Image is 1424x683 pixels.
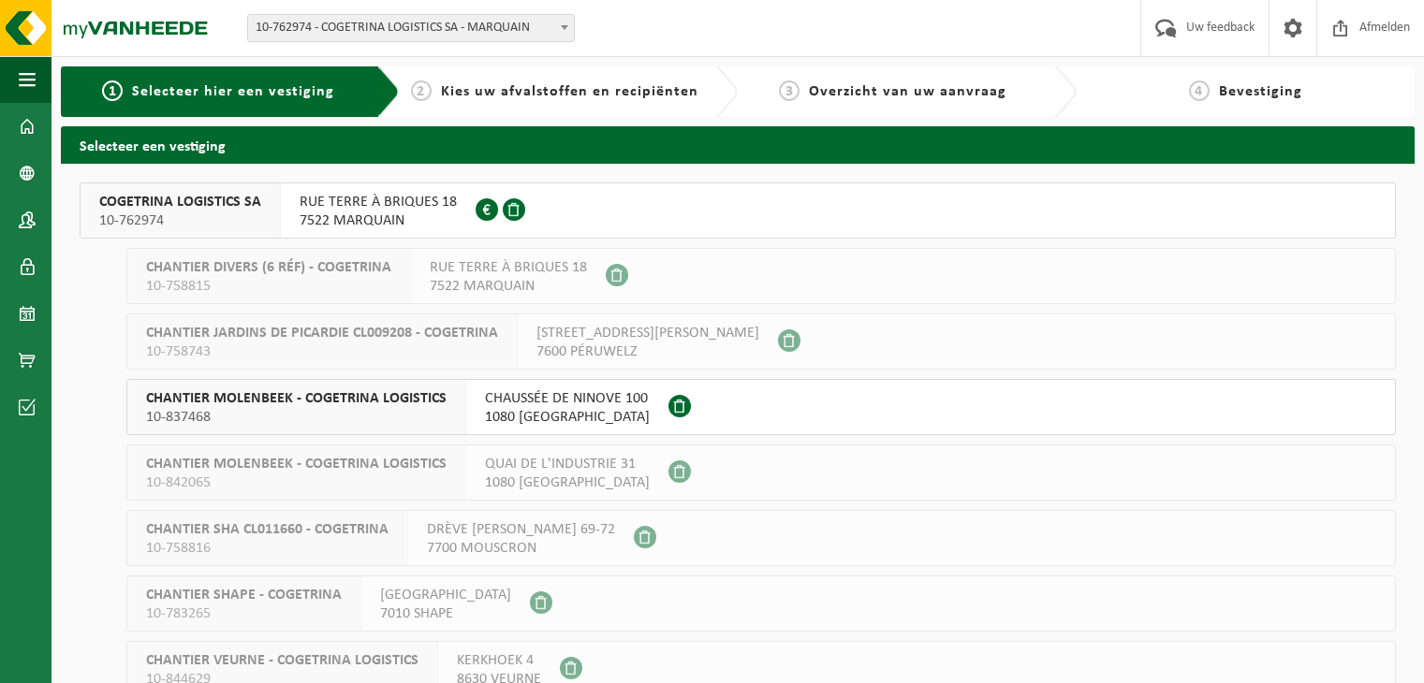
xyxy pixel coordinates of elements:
[126,379,1396,435] button: CHANTIER MOLENBEEK - COGETRINA LOGISTICS 10-837468 CHAUSSÉE DE NINOVE 1001080 [GEOGRAPHIC_DATA]
[247,14,575,42] span: 10-762974 - COGETRINA LOGISTICS SA - MARQUAIN
[1219,84,1302,99] span: Bevestiging
[248,15,574,41] span: 10-762974 - COGETRINA LOGISTICS SA - MARQUAIN
[146,586,342,604] span: CHANTIER SHAPE - COGETRINA
[146,604,342,623] span: 10-783265
[146,539,389,558] span: 10-758816
[146,651,418,670] span: CHANTIER VEURNE - COGETRINA LOGISTICS
[80,182,1396,239] button: COGETRINA LOGISTICS SA 10-762974 RUE TERRE À BRIQUES 187522 MARQUAIN
[61,126,1415,163] h2: Selecteer een vestiging
[441,84,698,99] span: Kies uw afvalstoffen en recipiënten
[779,80,800,101] span: 3
[99,211,261,230] span: 10-762974
[485,455,650,473] span: QUAI DE L'INDUSTRIE 31
[430,258,587,277] span: RUE TERRE À BRIQUES 18
[430,277,587,296] span: 7522 MARQUAIN
[1189,80,1210,101] span: 4
[146,342,498,361] span: 10-758743
[146,520,389,539] span: CHANTIER SHA CL011660 - COGETRINA
[380,604,511,623] span: 7010 SHAPE
[300,211,457,230] span: 7522 MARQUAIN
[457,651,541,670] span: KERKHOEK 4
[99,193,261,211] span: COGETRINA LOGISTICS SA
[427,539,615,558] span: 7700 MOUSCRON
[146,389,447,408] span: CHANTIER MOLENBEEK - COGETRINA LOGISTICS
[411,80,432,101] span: 2
[809,84,1006,99] span: Overzicht van uw aanvraag
[146,473,447,492] span: 10-842065
[485,408,650,427] span: 1080 [GEOGRAPHIC_DATA]
[146,455,447,473] span: CHANTIER MOLENBEEK - COGETRINA LOGISTICS
[485,473,650,492] span: 1080 [GEOGRAPHIC_DATA]
[146,277,391,296] span: 10-758815
[380,586,511,604] span: [GEOGRAPHIC_DATA]
[485,389,650,408] span: CHAUSSÉE DE NINOVE 100
[146,408,447,427] span: 10-837468
[146,258,391,277] span: CHANTIER DIVERS (6 RÉF) - COGETRINA
[300,193,457,211] span: RUE TERRE À BRIQUES 18
[146,324,498,342] span: CHANTIER JARDINS DE PICARDIE CL009208 - COGETRINA
[132,84,334,99] span: Selecteer hier een vestiging
[536,324,759,342] span: [STREET_ADDRESS][PERSON_NAME]
[102,80,123,101] span: 1
[536,342,759,361] span: 7600 PÉRUWELZ
[427,520,615,539] span: DRÈVE [PERSON_NAME] 69-72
